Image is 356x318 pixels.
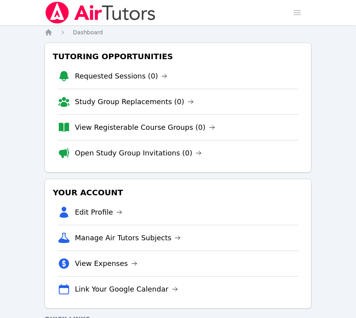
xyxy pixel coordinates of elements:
[75,232,181,243] a: Manage Air Tutors Subjects
[75,148,202,159] a: Open Study Group Invitations (0)
[51,49,305,64] h3: Tutoring Opportunities
[73,29,103,36] span: Dashboard
[75,96,194,107] a: Study Group Replacements (0)
[51,185,305,200] h3: Your Account
[75,71,168,82] a: Requested Sessions (0)
[75,258,137,269] a: View Expenses
[75,284,178,295] a: Link Your Google Calendar
[45,2,156,24] img: Air Tutors
[73,28,103,36] a: Dashboard
[45,28,312,36] nav: Breadcrumb
[75,207,123,218] a: Edit Profile
[75,122,215,133] a: View Registerable Course Groups (0)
